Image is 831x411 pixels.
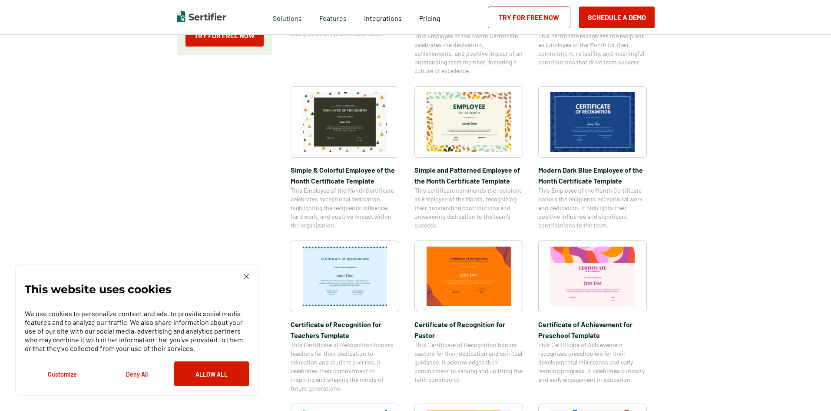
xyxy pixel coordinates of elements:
[291,319,399,341] span: Certificate of Recognition for Teachers Template
[488,7,570,28] a: Try for Free Now
[291,341,399,393] span: This Certificate of Recognition honors teachers for their dedication to education and student suc...
[25,361,99,386] button: Customize
[414,186,523,230] span: This certificate commends the recipient as Employee of the Month, recognizing their outstanding c...
[291,86,399,230] a: Simple & Colorful Employee of the Month Certificate TemplateSimple & Colorful Employee of the Mon...
[291,241,399,393] a: Certificate of Recognition for Teachers TemplateCertificate of Recognition for Teachers TemplateT...
[538,341,647,384] span: This Certificate of Achievement recognizes preschoolers for their developmental milestones and ea...
[174,361,249,386] button: Allow All
[427,92,511,152] img: Simple and Patterned Employee of the Month Certificate Template
[419,14,440,22] span: Pricing
[364,12,402,23] a: Integrations
[177,11,226,22] img: Sertifier | Digital Credentialing Platform
[414,241,523,393] a: Certificate of Recognition for PastorCertificate of Recognition for PastorThis Certificate of Rec...
[538,241,647,393] a: Certificate of Achievement for Preschool TemplateCertificate of Achievement for Preschool Templat...
[550,247,635,306] img: Certificate of Achievement for Preschool Template
[99,361,174,386] button: Deny All
[414,164,523,186] span: Simple and Patterned Employee of the Month Certificate Template
[538,164,647,186] span: Modern Dark Blue Employee of the Month Certificate Template
[538,319,647,341] span: Certificate of Achievement for Preschool Template
[414,32,523,75] span: This Employee of the Month Certificate celebrates the dedication, achievements, and positive impa...
[427,247,511,306] img: Certificate of Recognition for Pastor
[303,92,387,152] img: Simple & Colorful Employee of the Month Certificate Template
[538,32,647,67] span: This certificate recognizes the recipient as Employee of the Month for their commitment, reliabil...
[25,285,171,294] p: This website uses cookies
[319,12,347,23] span: Features
[364,14,402,22] span: Integrations
[550,92,635,152] img: Modern Dark Blue Employee of the Month Certificate Template
[414,319,523,341] span: Certificate of Recognition for Pastor
[291,186,399,230] span: This Employee of the Month Certificate celebrates exceptional dedication, highlighting the recipi...
[25,309,249,353] p: We use cookies to personalize content and ads, to provide social media features and to analyze ou...
[291,164,399,186] span: Simple & Colorful Employee of the Month Certificate Template
[538,86,647,230] a: Modern Dark Blue Employee of the Month Certificate TemplateModern Dark Blue Employee of the Month...
[414,86,523,230] a: Simple and Patterned Employee of the Month Certificate TemplateSimple and Patterned Employee of t...
[538,186,647,230] span: This Employee of the Month Certificate honors the recipient’s exceptional work and dedication. It...
[414,341,523,384] span: This Certificate of Recognition honors pastors for their dedication and spiritual guidance. It ac...
[303,247,387,306] img: Certificate of Recognition for Teachers Template
[273,12,302,23] span: Solutions
[185,25,264,47] a: Try for Free Now
[244,274,249,279] img: Cookie Popup Close
[788,369,831,411] iframe: Chat Widget
[419,12,440,23] a: Pricing
[579,7,655,28] button: Schedule a Demo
